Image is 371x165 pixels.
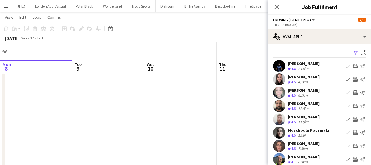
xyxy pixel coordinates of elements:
[75,62,82,67] span: Tue
[2,13,16,21] a: View
[37,36,44,40] div: BST
[288,61,320,66] div: [PERSON_NAME]
[12,0,30,12] button: JHLX
[218,65,227,72] span: 11
[291,66,296,71] span: 4.8
[288,154,320,160] div: [PERSON_NAME]
[5,35,19,41] div: [DATE]
[297,133,311,138] div: 15.6km
[5,15,13,20] span: View
[266,0,294,12] button: Gee Studios
[268,3,371,11] h3: Job Fulfilment
[297,106,311,111] div: 12.8km
[2,62,11,67] span: Mon
[297,120,311,125] div: 11.9km
[2,65,11,72] span: 8
[147,62,155,67] span: Wed
[179,0,210,12] button: B The Agency
[297,66,311,71] div: 24.6km
[297,93,309,98] div: 6.1km
[291,80,296,84] span: 4.5
[288,87,320,93] div: [PERSON_NAME]
[273,22,366,27] div: 18:00-21:00 (3h)
[32,15,41,20] span: Jobs
[268,29,371,44] div: Available
[45,13,63,21] a: Comms
[30,13,44,21] a: Jobs
[291,133,296,137] span: 4.5
[98,0,127,12] button: Wonderland
[288,101,320,106] div: [PERSON_NAME]
[74,65,82,72] span: 9
[156,0,179,12] button: Dishoom
[291,106,296,111] span: 4.5
[291,93,296,97] span: 4.5
[273,18,311,22] span: Crewing (Event Crew)
[291,146,296,151] span: 4.5
[17,13,29,21] a: Edit
[240,0,266,12] button: HireSpace
[291,160,296,164] span: 4.3
[297,160,309,165] div: 6.9km
[146,65,155,72] span: 10
[210,0,240,12] button: Bespoke-Hire
[288,74,320,80] div: [PERSON_NAME]
[297,146,309,151] div: 7.3km
[288,141,320,146] div: [PERSON_NAME]
[291,120,296,124] span: 4.5
[273,18,316,22] button: Crewing (Event Crew)
[30,0,71,12] button: London AudioVisual
[127,0,156,12] button: Motiv Sports
[358,18,366,22] span: 7/8
[288,127,329,133] div: Moschoula Foteinaki
[19,15,26,20] span: Edit
[47,15,61,20] span: Comms
[71,0,98,12] button: Polar Black
[297,80,309,85] div: 4.1km
[20,36,35,40] span: Week 37
[288,114,320,120] div: [PERSON_NAME]
[219,62,227,67] span: Thu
